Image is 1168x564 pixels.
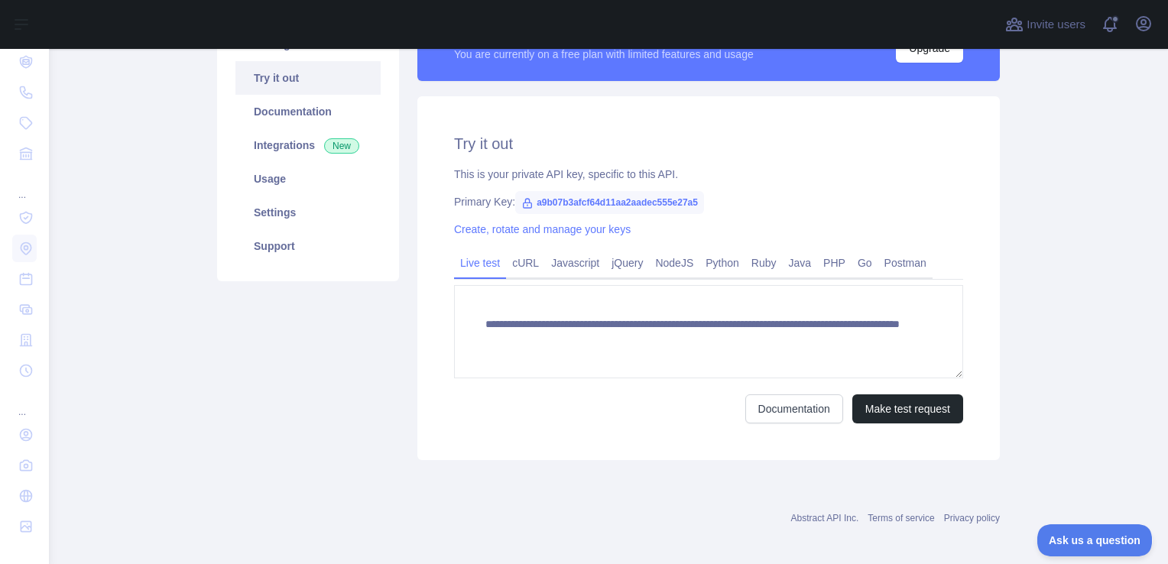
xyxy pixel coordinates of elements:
a: Usage [235,162,381,196]
a: Abstract API Inc. [791,513,859,523]
a: Support [235,229,381,263]
iframe: Toggle Customer Support [1037,524,1153,556]
a: Documentation [745,394,843,423]
a: PHP [817,251,852,275]
a: jQuery [605,251,649,275]
a: Ruby [745,251,783,275]
div: ... [12,170,37,201]
div: ... [12,387,37,418]
span: New [324,138,359,154]
a: Try it out [235,61,381,95]
a: Javascript [545,251,605,275]
a: Terms of service [868,513,934,523]
a: Settings [235,196,381,229]
span: Invite users [1027,16,1085,34]
a: Java [783,251,818,275]
a: Go [852,251,878,275]
a: Documentation [235,95,381,128]
a: Live test [454,251,506,275]
a: cURL [506,251,545,275]
a: Integrations New [235,128,381,162]
div: This is your private API key, specific to this API. [454,167,963,182]
a: Python [699,251,745,275]
span: a9b07b3afcf64d11aa2aadec555e27a5 [515,191,704,214]
div: Primary Key: [454,194,963,209]
a: NodeJS [649,251,699,275]
h2: Try it out [454,133,963,154]
a: Privacy policy [944,513,1000,523]
a: Create, rotate and manage your keys [454,223,631,235]
div: You are currently on a free plan with limited features and usage [454,47,754,62]
button: Invite users [1002,12,1089,37]
a: Postman [878,251,933,275]
button: Make test request [852,394,963,423]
